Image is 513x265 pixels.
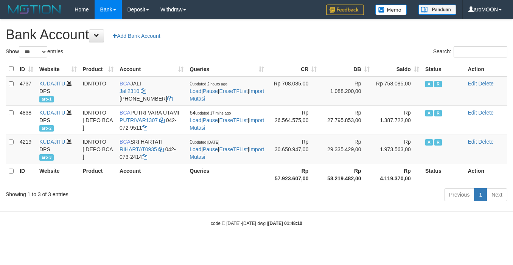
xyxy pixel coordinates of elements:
[120,146,157,152] a: RIHARTAT0935
[117,62,187,76] th: Account: activate to sort column ascending
[39,110,65,116] a: KUDAJITU
[36,105,80,135] td: DPS
[190,139,219,145] span: 0
[468,81,477,87] a: Edit
[422,62,465,76] th: Status
[418,5,456,15] img: panduan.png
[159,146,164,152] a: Copy RIHARTAT0935 to clipboard
[36,62,80,76] th: Website: activate to sort column ascending
[141,88,146,94] a: Copy Jali2310 to clipboard
[320,135,372,164] td: Rp 29.335.429,00
[267,76,320,106] td: Rp 708.085,00
[422,164,465,185] th: Status
[203,88,218,94] a: Pause
[211,221,302,226] small: code © [DATE]-[DATE] dwg |
[478,81,493,87] a: Delete
[36,164,80,185] th: Website
[117,164,187,185] th: Account
[425,110,433,116] span: Active
[468,139,477,145] a: Edit
[120,117,158,123] a: PUTRIVAR1307
[219,146,247,152] a: EraseTFList
[190,146,201,152] a: Load
[267,164,320,185] th: Rp 57.923.607,00
[434,110,442,116] span: Running
[120,88,139,94] a: Jali2310
[39,154,54,161] span: aro-3
[190,117,201,123] a: Load
[6,46,63,57] label: Show entries
[120,139,131,145] span: BCA
[267,105,320,135] td: Rp 26.564.575,00
[120,110,131,116] span: BCA
[373,164,422,185] th: Rp 4.119.370,00
[117,135,187,164] td: SRI HARTATI 042-073-2414
[17,62,36,76] th: ID: activate to sort column ascending
[142,154,147,160] a: Copy 0420732414 to clipboard
[80,164,117,185] th: Product
[17,135,36,164] td: 4219
[434,81,442,87] span: Running
[434,139,442,146] span: Running
[219,88,247,94] a: EraseTFList
[196,111,231,115] span: updated 17 mins ago
[454,46,507,57] input: Search:
[17,164,36,185] th: ID
[468,110,477,116] a: Edit
[39,125,54,132] span: aro-2
[433,46,507,57] label: Search:
[465,164,507,185] th: Action
[425,139,433,146] span: Active
[36,76,80,106] td: DPS
[6,188,208,198] div: Showing 1 to 3 of 3 entries
[203,146,218,152] a: Pause
[19,46,47,57] select: Showentries
[190,117,264,131] a: Import Mutasi
[320,62,372,76] th: DB: activate to sort column ascending
[142,125,147,131] a: Copy 0420729511 to clipboard
[187,164,267,185] th: Queries
[487,188,507,201] a: Next
[373,76,422,106] td: Rp 758.085,00
[219,117,247,123] a: EraseTFList
[6,4,63,15] img: MOTION_logo.png
[80,105,117,135] td: IDNTOTO [ DEPO BCA ]
[39,96,54,102] span: aro-1
[193,82,227,86] span: updated 2 hours ago
[117,105,187,135] td: PUTRI VARA UTAMI 042-072-9511
[190,110,264,131] span: | | |
[190,139,264,160] span: | | |
[375,5,407,15] img: Button%20Memo.svg
[17,105,36,135] td: 4838
[190,81,264,102] span: | | |
[39,81,65,87] a: KUDAJITU
[268,221,302,226] strong: [DATE] 01:48:10
[478,110,493,116] a: Delete
[80,76,117,106] td: IDNTOTO
[190,110,231,116] span: 64
[203,117,218,123] a: Pause
[465,62,507,76] th: Action
[117,76,187,106] td: JALI [PHONE_NUMBER]
[80,135,117,164] td: IDNTOTO [ DEPO BCA ]
[320,105,372,135] td: Rp 27.795.853,00
[190,88,201,94] a: Load
[39,139,65,145] a: KUDAJITU
[193,140,219,144] span: updated [DATE]
[267,135,320,164] td: Rp 30.650.947,00
[167,96,173,102] a: Copy 6127014941 to clipboard
[326,5,364,15] img: Feedback.jpg
[373,135,422,164] td: Rp 1.973.563,00
[6,27,507,42] h1: Bank Account
[474,188,487,201] a: 1
[80,62,117,76] th: Product: activate to sort column ascending
[36,135,80,164] td: DPS
[320,76,372,106] td: Rp 1.088.200,00
[373,105,422,135] td: Rp 1.387.722,00
[478,139,493,145] a: Delete
[373,62,422,76] th: Saldo: activate to sort column ascending
[190,81,227,87] span: 0
[17,76,36,106] td: 4737
[190,146,264,160] a: Import Mutasi
[159,117,165,123] a: Copy PUTRIVAR1307 to clipboard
